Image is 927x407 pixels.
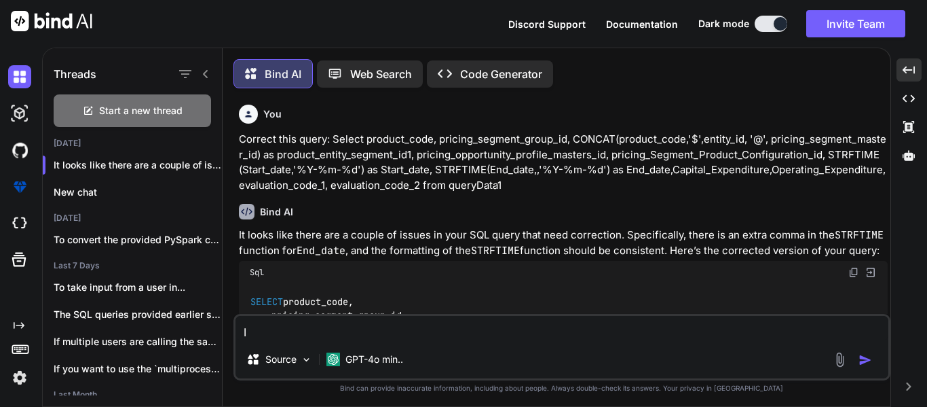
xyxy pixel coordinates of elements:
p: Source [265,353,297,366]
p: Bind can provide inaccurate information, including about people. Always double-check its answers.... [233,383,890,393]
h6: Bind AI [260,205,293,219]
img: GPT-4o mini [326,353,340,366]
p: It looks like there are a couple of issu... [54,158,222,172]
h2: Last 7 Days [43,260,222,271]
textarea: I [235,316,888,340]
img: darkAi-studio [8,102,31,125]
p: If multiple users are calling the same... [54,335,222,349]
img: settings [8,366,31,389]
span: Documentation [606,18,678,30]
p: The SQL queries provided earlier should work... [54,308,222,321]
span: Dark mode [698,17,749,31]
code: STRFTIME [471,244,520,258]
p: Bind AI [265,66,301,82]
h2: Last Month [43,389,222,400]
img: icon [858,353,872,367]
span: Sql [250,267,264,278]
img: cloudideIcon [8,212,31,235]
img: premium [8,175,31,198]
span: SELECT [250,296,283,308]
h2: [DATE] [43,213,222,224]
img: attachment [832,352,848,368]
span: Start a new thread [99,104,183,118]
code: STRFTIME [835,228,884,242]
img: Pick Models [301,354,312,366]
button: Discord Support [508,17,586,31]
img: copy [848,267,859,278]
button: Invite Team [806,10,905,37]
p: New chat [54,185,222,199]
p: Correct this query: Select product_code, pricing_segment_group_id, CONCAT(product_code,'$',entity... [239,132,888,193]
p: If you want to use the `multiprocessing`... [54,362,222,376]
p: To convert the provided PySpark code to ... [54,233,222,247]
h2: [DATE] [43,138,222,149]
code: End_date [297,244,345,258]
p: GPT-4o min.. [345,353,403,366]
h6: You [263,107,282,121]
button: Documentation [606,17,678,31]
p: Web Search [350,66,412,82]
img: githubDark [8,139,31,162]
img: darkChat [8,65,31,88]
h1: Threads [54,66,96,82]
p: It looks like there are a couple of issues in your SQL query that need correction. Specifically, ... [239,228,888,258]
span: Discord Support [508,18,586,30]
img: Open in Browser [865,266,877,279]
p: To take input from a user in... [54,281,222,294]
img: Bind AI [11,11,92,31]
p: Code Generator [460,66,542,82]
